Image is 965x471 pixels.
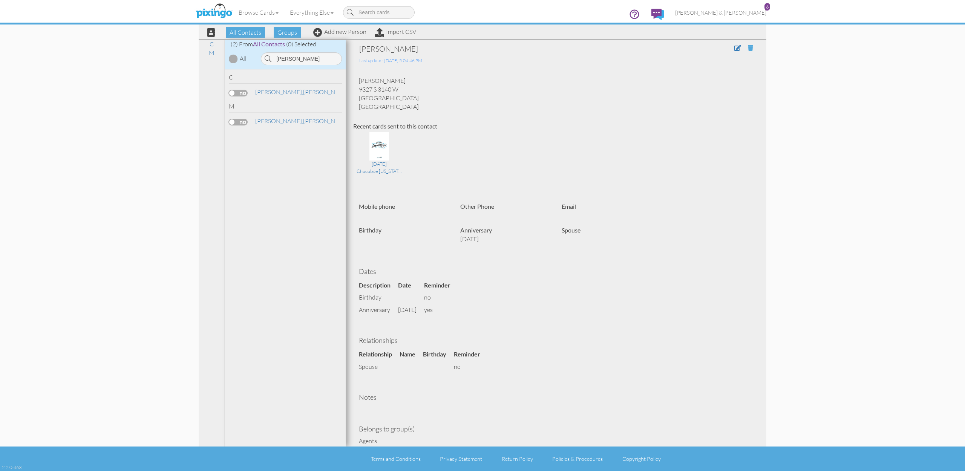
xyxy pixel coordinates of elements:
[343,6,415,19] input: Search cards
[284,3,339,22] a: Everything Else
[440,456,482,462] a: Privacy Statement
[375,28,416,35] a: Import CSV
[359,44,672,54] div: [PERSON_NAME]
[357,161,402,167] div: [DATE]
[254,87,351,96] a: [PERSON_NAME]
[622,456,661,462] a: Copyright Policy
[357,168,402,174] div: Chocolate [US_STATE] Truffles
[398,279,424,292] th: Date
[424,279,458,292] th: Reminder
[371,456,421,462] a: Terms and Conditions
[240,54,247,63] div: All
[359,337,753,344] h4: Relationships
[764,3,770,11] div: 6
[369,132,389,161] img: 136167-1-1758787241590-319d368f51610ad9-qa.jpg
[229,102,342,113] div: M
[359,58,422,63] span: Last update - [DATE] 5:04:46 PM
[359,361,400,373] td: spouse
[359,394,753,401] h4: Notes
[562,226,581,234] strong: Spouse
[205,48,218,57] a: M
[255,88,303,96] span: [PERSON_NAME],
[359,268,753,275] h4: Dates
[359,348,400,361] th: Relationship
[460,203,494,210] strong: Other Phone
[400,348,423,361] th: Name
[423,348,454,361] th: Birthday
[194,2,234,21] img: pixingo logo
[460,226,492,234] strong: Anniversary
[357,142,402,174] a: [DATE] Chocolate [US_STATE] Truffles
[255,117,303,125] span: [PERSON_NAME],
[353,76,759,111] div: [PERSON_NAME] 9327 S 3140 W [GEOGRAPHIC_DATA] [GEOGRAPHIC_DATA]
[359,203,395,210] strong: Mobile phone
[675,9,766,16] span: [PERSON_NAME] & [PERSON_NAME]
[359,304,398,316] td: anniversary
[229,73,342,84] div: C
[424,304,458,316] td: yes
[562,203,576,210] strong: Email
[274,27,301,38] span: Groups
[454,348,488,361] th: Reminder
[353,122,437,130] strong: Recent cards sent to this contact
[359,291,398,304] td: birthday
[233,3,284,22] a: Browse Cards
[398,304,424,316] td: [DATE]
[253,40,285,47] span: All Contacts
[359,425,753,433] h4: Belongs to group(s)
[552,456,603,462] a: Policies & Procedures
[286,40,316,48] span: (0) Selected
[502,456,533,462] a: Return Policy
[226,27,265,38] span: All Contacts
[359,279,398,292] th: Description
[359,437,753,445] div: Agents
[2,464,21,471] div: 2.2.0-463
[313,28,366,35] a: Add new Person
[254,116,351,125] a: [PERSON_NAME]
[359,226,381,234] strong: Birthday
[424,291,458,304] td: no
[225,40,346,49] div: (2) From
[651,9,664,20] img: comments.svg
[206,40,218,49] a: C
[669,3,772,22] a: [PERSON_NAME] & [PERSON_NAME] 6
[460,235,550,243] p: [DATE]
[454,361,488,373] td: no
